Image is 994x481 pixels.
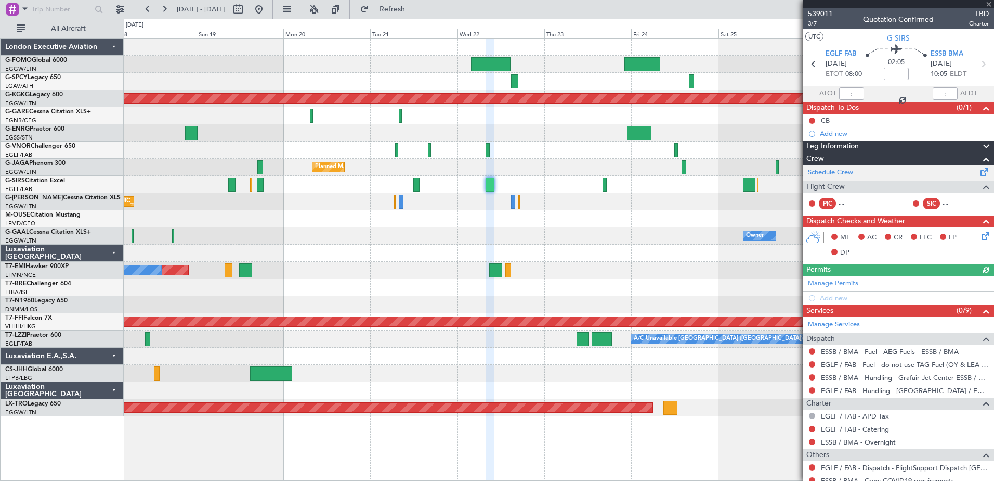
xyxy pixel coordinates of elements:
[5,168,36,176] a: EGGW/LTN
[5,178,25,184] span: G-SIRS
[5,298,34,304] span: T7-N1960
[5,202,36,210] a: EGGW/LTN
[957,102,972,113] span: (0/1)
[806,141,859,153] span: Leg Information
[5,57,32,64] span: G-FOMO
[177,5,226,14] span: [DATE] - [DATE]
[457,29,544,38] div: Wed 22
[826,59,847,69] span: [DATE]
[5,143,75,149] a: G-VNORChallenger 650
[5,340,32,348] a: EGLF/FAB
[5,401,28,407] span: LX-TRO
[821,438,896,447] a: ESSB / BMA - Overnight
[5,409,36,416] a: EGGW/LTN
[5,195,63,201] span: G-[PERSON_NAME]
[808,19,833,28] span: 3/7
[821,360,989,369] a: EGLF / FAB - Fuel - do not use TAG Fuel (OY & LEA only) EGLF / FAB
[5,57,67,64] a: G-FOMOGlobal 6000
[821,347,959,356] a: ESSB / BMA - Fuel - AEG Fuels - ESSB / BMA
[821,373,989,382] a: ESSB / BMA - Handling - Grafair Jet Center ESSB / BMA
[821,425,889,434] a: EGLF / FAB - Catering
[806,216,905,227] span: Dispatch Checks and Weather
[826,69,843,80] span: ETOT
[370,29,457,38] div: Tue 21
[5,109,91,115] a: G-GARECessna Citation XLS+
[5,374,32,382] a: LFPB/LBG
[819,198,836,209] div: PIC
[5,315,23,321] span: T7-FFI
[746,228,764,244] div: Owner
[11,20,113,37] button: All Aircraft
[5,143,31,149] span: G-VNOR
[863,14,934,25] div: Quotation Confirmed
[27,25,110,32] span: All Aircraft
[5,160,29,167] span: G-JAGA
[5,263,25,270] span: T7-EMI
[5,220,35,227] a: LFMD/CEQ
[5,99,36,107] a: EGGW/LTN
[5,92,30,98] span: G-KGKG
[806,398,831,410] span: Charter
[839,199,862,208] div: - -
[5,288,29,296] a: LTBA/ISL
[634,331,803,347] div: A/C Unavailable [GEOGRAPHIC_DATA] ([GEOGRAPHIC_DATA])
[950,69,966,80] span: ELDT
[371,6,414,13] span: Refresh
[821,386,989,395] a: EGLF / FAB - Handling - [GEOGRAPHIC_DATA] / EGLF / FAB
[867,233,877,243] span: AC
[5,134,33,142] a: EGSS/STN
[969,19,989,28] span: Charter
[5,332,61,338] a: T7-LZZIPraetor 600
[5,271,36,279] a: LFMN/NCE
[5,315,52,321] a: T7-FFIFalcon 7X
[821,463,989,472] a: EGLF / FAB - Dispatch - FlightSupport Dispatch [GEOGRAPHIC_DATA]
[5,332,27,338] span: T7-LZZI
[5,109,29,115] span: G-GARE
[931,59,952,69] span: [DATE]
[840,248,849,258] span: DP
[931,49,963,59] span: ESSB BMA
[5,126,64,132] a: G-ENRGPraetor 600
[806,181,845,193] span: Flight Crew
[808,320,860,330] a: Manage Services
[5,185,32,193] a: EGLF/FAB
[806,333,835,345] span: Dispatch
[5,82,33,90] a: LGAV/ATH
[821,116,830,125] div: CB
[631,29,718,38] div: Fri 24
[805,32,823,41] button: UTC
[5,366,63,373] a: CS-JHHGlobal 6000
[840,233,850,243] span: MF
[5,212,81,218] a: M-OUSECitation Mustang
[5,229,91,235] a: G-GAALCessna Citation XLS+
[126,21,143,30] div: [DATE]
[283,29,370,38] div: Mon 20
[32,2,91,17] input: Trip Number
[826,49,856,59] span: EGLF FAB
[5,298,68,304] a: T7-N1960Legacy 650
[888,57,905,68] span: 02:05
[819,88,836,99] span: ATOT
[5,212,30,218] span: M-OUSE
[5,366,28,373] span: CS-JHH
[5,117,36,124] a: EGNR/CEG
[821,412,889,421] a: EGLF / FAB - APD Tax
[806,153,824,165] span: Crew
[5,323,36,331] a: VHHH/HKG
[887,33,910,44] span: G-SIRS
[923,198,940,209] div: SIC
[5,401,61,407] a: LX-TROLegacy 650
[5,151,32,159] a: EGLF/FAB
[820,129,989,138] div: Add new
[845,69,862,80] span: 08:00
[718,29,805,38] div: Sat 25
[5,178,65,184] a: G-SIRSCitation Excel
[50,194,214,209] div: Planned Maint [GEOGRAPHIC_DATA] ([GEOGRAPHIC_DATA])
[808,168,853,178] a: Schedule Crew
[5,126,30,132] span: G-ENRG
[957,305,972,316] span: (0/9)
[544,29,631,38] div: Thu 23
[5,263,69,270] a: T7-EMIHawker 900XP
[5,281,27,287] span: T7-BRE
[355,1,417,18] button: Refresh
